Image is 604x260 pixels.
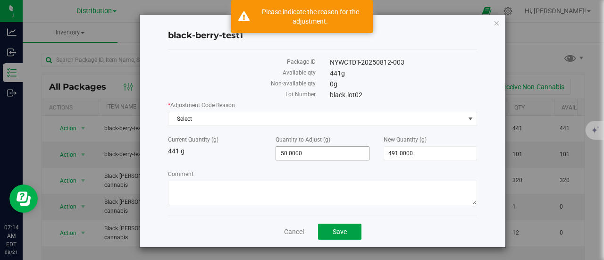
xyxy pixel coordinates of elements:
label: New Quantity (g) [384,135,477,144]
span: 0 [330,80,337,88]
label: Current Quantity (g) [168,135,261,144]
a: Cancel [284,227,304,236]
span: select [465,112,477,126]
label: Available qty [168,68,316,77]
div: NYWCTDT-20250812-003 [323,58,485,67]
span: g [334,80,337,88]
div: black-lot02 [323,90,485,100]
span: g [341,69,345,77]
input: 491.0000 [384,147,477,160]
span: Select [168,112,465,126]
span: 441 g [168,147,185,155]
label: Non-available qty [168,79,316,88]
div: Please indicate the reason for the adjustment. [255,7,366,26]
input: 50.0000 [276,147,369,160]
label: Comment [168,170,477,178]
button: Save [318,224,361,240]
label: Adjustment Code Reason [168,101,477,109]
label: Lot Number [168,90,316,99]
label: Quantity to Adjust (g) [276,135,369,144]
label: Package ID [168,58,316,66]
h4: black-berry-test1 [168,30,477,42]
span: Save [333,228,347,235]
iframe: Resource center [9,185,38,213]
span: 441 [330,69,345,77]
